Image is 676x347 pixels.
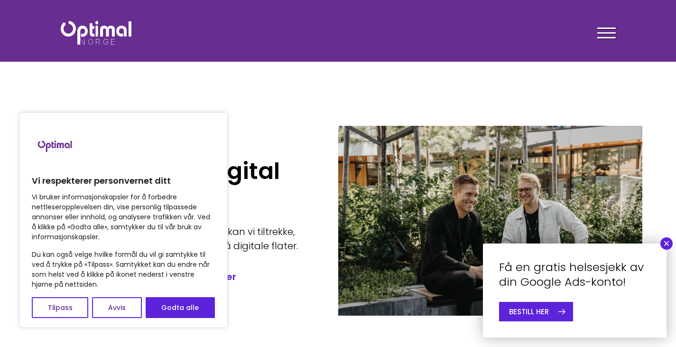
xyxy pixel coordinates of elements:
button: Close [660,237,673,250]
div: Vi respekterer personvernet ditt [19,112,228,328]
button: Tilpass [32,297,88,318]
h4: Få en gratis helsesjekk av din Google Ads-konto! [499,260,650,289]
a: BESTILL HER [499,302,573,321]
p: Vi bruker informasjonskapsler for å forbedre nettleseropplevelsen din, vise personlig tilpassede ... [32,192,215,242]
button: Godta alle [146,297,215,318]
img: Brand logo [32,122,79,169]
img: Optimal Norge [61,21,131,45]
p: Du kan også velge hvilke formål du vil gi samtykke til ved å trykke på «Tilpass». Samtykket kan d... [32,250,215,290]
button: Avvis [92,297,141,318]
p: Vi respekterer personvernet ditt [32,175,215,187]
